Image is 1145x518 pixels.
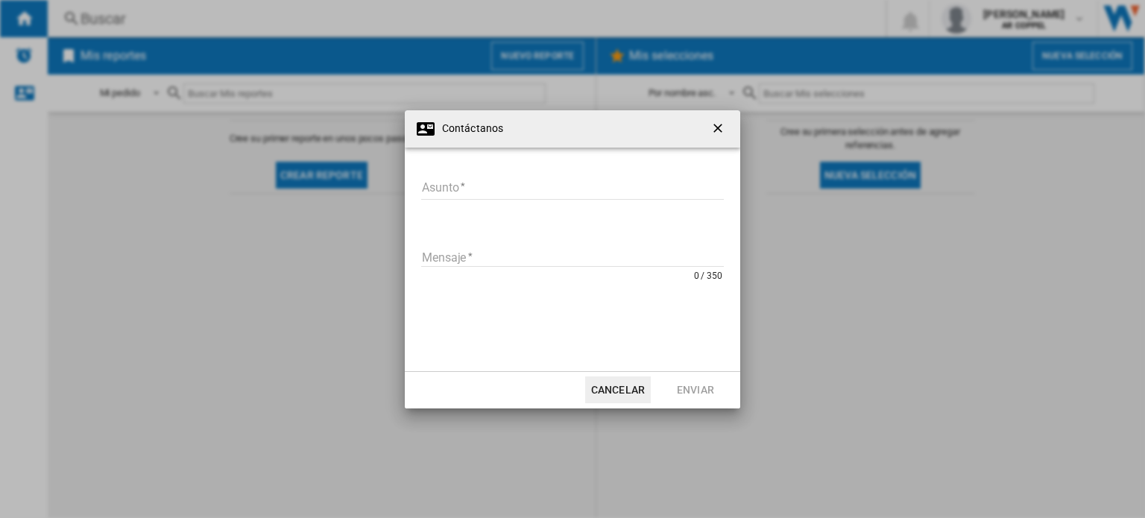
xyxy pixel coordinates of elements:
[663,376,728,403] button: Enviar
[704,114,734,144] button: getI18NText('BUTTONS.CLOSE_DIALOG')
[585,376,651,403] button: Cancelar
[694,267,724,281] div: 0 / 350
[435,121,503,136] h4: Contáctanos
[710,121,728,139] ng-md-icon: getI18NText('BUTTONS.CLOSE_DIALOG')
